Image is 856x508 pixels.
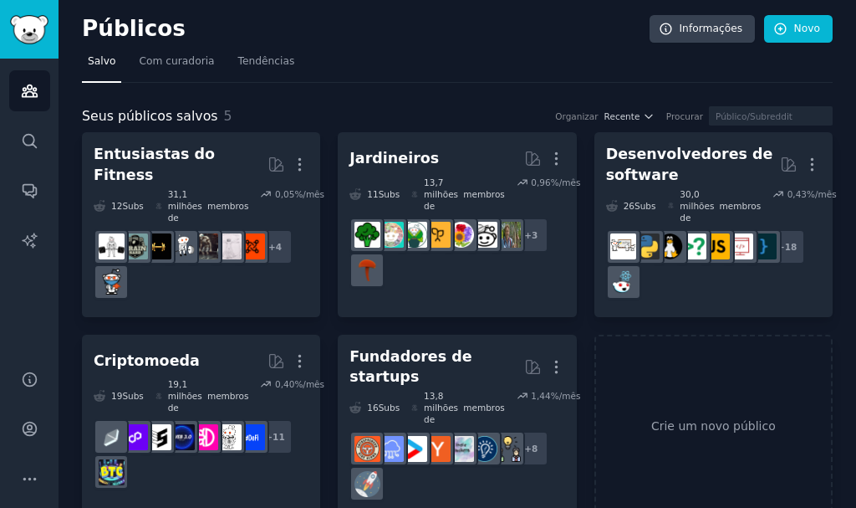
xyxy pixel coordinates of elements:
img: flores [448,222,474,248]
img: micologia [354,257,380,283]
font: 11 [367,189,378,199]
font: 31,1 milhões de [168,189,202,223]
font: 0,96 [531,177,550,187]
font: 1,44 [531,391,550,401]
font: Subs [379,189,400,199]
font: 13,8 milhões de [424,391,458,424]
font: 0,40 [275,379,294,389]
img: perguntas sobre carreira em ciências da computação [680,233,706,259]
font: membros [463,189,505,199]
font: 5 [224,108,232,124]
img: treinamento pessoal [239,233,265,259]
font: Subs [634,201,655,211]
font: + [524,444,532,454]
img: definição_ [239,424,265,450]
font: Procurar [666,111,703,121]
img: EmpreendedorRideAlong [354,436,380,462]
img: participante da etnia [145,424,171,450]
font: Criptomoeda [94,352,200,369]
a: Informações [650,15,756,44]
img: Linux [657,233,683,259]
font: 11 [273,432,285,442]
img: Jardinagem no Reino Unido [425,222,451,248]
font: %/mês [551,391,581,401]
font: membros [720,201,762,211]
font: 0,05 [275,189,294,199]
img: Motivação para academia [122,233,148,259]
img: Jardim Selvagem [401,222,427,248]
font: Subs [379,403,400,413]
img: ReactJS [610,269,636,295]
font: 0,43 [787,189,807,199]
font: Seus públicos salvos [82,108,218,124]
font: + [524,230,532,240]
font: Fundadores de startups [349,348,471,386]
img: indiehackers [448,436,474,462]
img: programação [751,233,777,259]
font: Tendências [238,55,295,67]
img: dar certo [145,233,171,259]
font: Entusiastas do Fitness [94,146,215,183]
img: Cripto_Geral [99,459,125,485]
img: JavaScript [704,233,730,259]
font: 3 [532,230,538,240]
input: Público/Subreddit [709,106,833,126]
font: Jardineiros [349,150,439,167]
font: 18 [785,242,797,252]
img: sala de musculação [169,233,195,259]
img: aprenda python [610,233,636,259]
font: 19 [111,391,122,401]
button: Recente [604,110,655,122]
font: Novo [794,23,820,34]
a: Entusiastas do Fitness12Subs​31,1 milhões demembros0,05%/mês+4treinamento pessoalfisioterapiafitn... [82,132,320,317]
img: 0xPolígono [122,424,148,450]
img: CriptoNotícias [216,424,242,450]
font: membros [463,403,505,413]
img: web3 [169,424,195,450]
font: Recente [604,111,640,121]
img: suculentas [378,222,404,248]
img: SaaS [378,436,404,462]
a: Tendências [232,49,301,83]
font: %/mês [807,189,837,199]
font: Subs [122,201,143,211]
img: fisioterapia [216,233,242,259]
font: + [268,242,276,252]
img: Logotipo do GummySearch [10,15,48,44]
img: ACADEMIA [99,233,125,259]
font: Crie um novo público [651,419,776,433]
a: Desenvolvedores de software26Subs​30,0 milhões demembros0,43%/mês+18programaçãodesenvolvimento we... [594,132,833,317]
img: horticultura [354,222,380,248]
font: %/mês [294,379,324,389]
font: Organizar [555,111,598,121]
font: Informações [680,23,743,34]
img: startups [354,471,380,497]
a: Salvo [82,49,121,83]
font: %/mês [294,189,324,199]
font: Com curadoria [139,55,214,67]
font: %/mês [551,177,581,187]
font: membros [207,391,249,401]
font: 19,1 milhões de [168,379,202,413]
font: 12 [111,201,122,211]
font: membros [207,201,249,211]
font: 4 [276,242,282,252]
img: comece [401,436,427,462]
img: Pitão [634,233,660,259]
img: finanças étnicas [99,424,125,450]
img: fitness30plus [192,233,218,259]
img: Jardinagem Urbana [471,222,497,248]
img: Saúde [99,269,125,295]
img: ycombinator [425,436,451,462]
font: 13,7 milhões de [424,177,458,211]
font: Subs [122,391,143,401]
font: 30,0 milhões de [680,189,714,223]
img: defiblockchain [192,424,218,450]
font: 16 [367,403,378,413]
img: JardineirosMundo [495,222,521,248]
img: Empreendedorismo [471,436,497,462]
a: Novo [764,15,833,44]
img: desenvolvimento web [727,233,753,259]
font: Desenvolvedores de software [606,146,773,183]
img: crescer meu negócio [495,436,521,462]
